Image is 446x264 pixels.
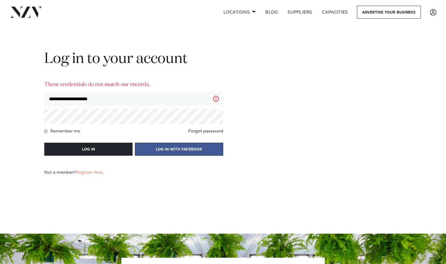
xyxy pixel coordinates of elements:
h4: Remember me [50,129,80,134]
h4: Not a member? . [44,170,103,175]
button: LOG IN WITH FACEBOOK [135,143,223,156]
a: Advertise your business [357,6,421,19]
h2: Log in to your account [44,50,223,69]
a: SUPPLIERS [283,6,317,19]
button: LOG IN [44,143,133,156]
a: Register here [76,170,102,175]
a: LOG IN WITH FACEBOOK [135,146,223,152]
a: Capacities [317,6,353,19]
a: BLOG [260,6,283,19]
a: Locations [218,6,260,19]
img: nzv-logo.png [10,7,42,17]
a: Forgot password [188,129,223,134]
p: These credentials do not match our records. [44,81,223,89]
